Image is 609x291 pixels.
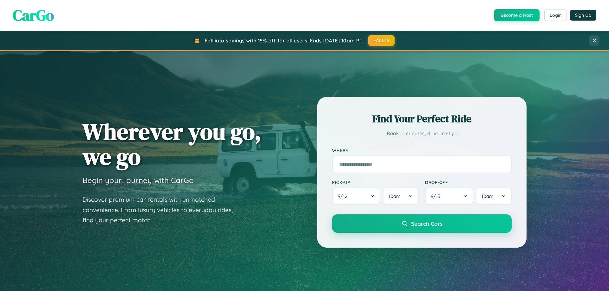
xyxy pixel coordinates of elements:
[389,193,401,199] span: 10am
[494,9,540,21] button: Become a Host
[332,148,512,153] label: Where
[570,10,596,21] button: Sign Up
[332,112,512,126] h2: Find Your Perfect Ride
[425,187,473,205] button: 9/13
[383,187,419,205] button: 10am
[431,193,443,199] span: 9 / 13
[476,187,512,205] button: 10am
[82,194,241,225] p: Discover premium car rentals with unmatched convenience. From luxury vehicles to everyday rides, ...
[411,220,442,227] span: Search Cars
[332,214,512,233] button: Search Cars
[544,9,567,21] button: Login
[82,175,194,185] h3: Begin your journey with CarGo
[332,129,512,138] p: Book in minutes, drive in style
[332,180,419,185] label: Pick-up
[82,119,261,169] h1: Wherever you go, we go
[13,5,54,26] span: CarGo
[332,187,380,205] button: 9/12
[338,193,350,199] span: 9 / 12
[205,37,363,44] span: Fall into savings with 15% off for all users! Ends [DATE] 10am PT.
[481,193,494,199] span: 10am
[368,35,395,46] button: FALL15
[425,180,512,185] label: Drop-off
